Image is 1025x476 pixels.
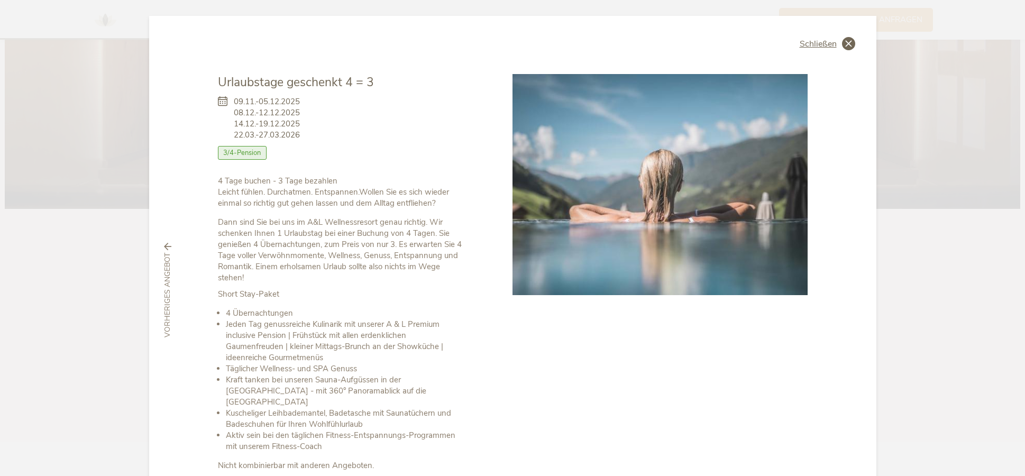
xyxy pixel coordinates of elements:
li: 4 Übernachtungen [226,308,465,319]
li: Kraft tanken bei unseren Sauna-Aufgüssen in der [GEOGRAPHIC_DATA] - mit 360° Panoramablick auf di... [226,374,465,408]
strong: Wollen Sie es sich wieder einmal so richtig gut gehen lassen und dem Alltag entfliehen? [218,187,449,208]
li: Aktiv sein bei den täglichen Fitness-Entspannungs-Programmen mit unserem Fitness-Coach [226,430,465,452]
span: Schließen [800,40,837,48]
span: 09.11.-05.12.2025 08.12.-12.12.2025 14.12.-19.12.2025 22.03.-27.03.2026 [234,96,300,141]
span: 3/4-Pension [218,146,267,160]
li: Täglicher Wellness- und SPA Genuss [226,363,465,374]
img: Urlaubstage geschenkt 4 = 3 [512,74,808,295]
span: Urlaubstage geschenkt 4 = 3 [218,74,374,90]
li: Kuscheliger Leihbademantel, Badetasche mit Saunatüchern und Badeschuhen für Ihren Wohlfühlurlaub [226,408,465,430]
li: Jeden Tag genussreiche Kulinarik mit unserer A & L Premium inclusive Pension | Frühstück mit alle... [226,319,465,363]
strong: Short Stay-Paket [218,289,279,299]
b: 4 Tage buchen - 3 Tage bezahlen [218,176,337,186]
p: Dann sind Sie bei uns im A&L Wellnessresort genau richtig. Wir schenken Ihnen 1 Urlaubstag bei ei... [218,217,465,283]
p: Leicht fühlen. Durchatmen. Entspannen. [218,176,465,209]
span: vorheriges Angebot [162,253,173,338]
